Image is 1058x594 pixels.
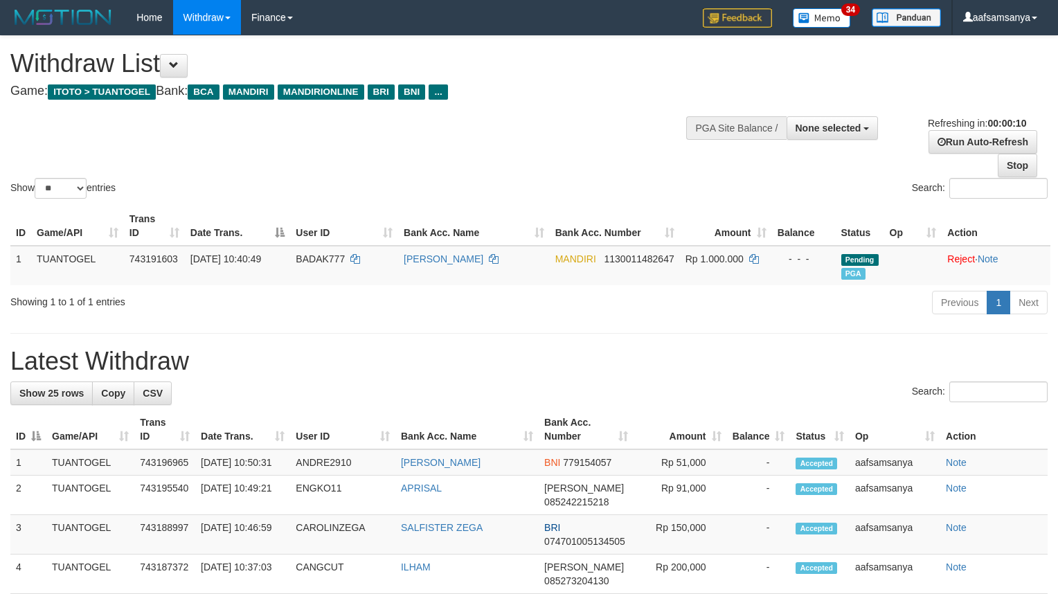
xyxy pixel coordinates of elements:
a: [PERSON_NAME] [404,253,483,264]
div: - - - [778,252,830,266]
th: ID [10,206,31,246]
span: Accepted [796,562,837,574]
span: Rp 1.000.000 [685,253,744,264]
span: Copy 074701005134505 to clipboard [544,536,625,547]
td: [DATE] 10:46:59 [195,515,290,555]
td: 4 [10,555,46,594]
a: ILHAM [401,561,431,573]
a: CSV [134,381,172,405]
h1: Latest Withdraw [10,348,1048,375]
img: Button%20Memo.svg [793,8,851,28]
a: Reject [947,253,975,264]
td: - [727,476,791,515]
a: Copy [92,381,134,405]
td: CAROLINZEGA [290,515,395,555]
th: Balance [772,206,836,246]
span: BADAK777 [296,253,345,264]
th: Status [836,206,884,246]
th: Bank Acc. Name: activate to sort column ascending [395,410,539,449]
td: 1 [10,246,31,285]
span: Accepted [796,523,837,534]
th: Amount: activate to sort column ascending [680,206,772,246]
span: BCA [188,84,219,100]
th: Trans ID: activate to sort column ascending [134,410,195,449]
span: Copy 085273204130 to clipboard [544,575,609,586]
a: [PERSON_NAME] [401,457,481,468]
span: BNI [398,84,425,100]
th: Bank Acc. Number: activate to sort column ascending [539,410,634,449]
td: ANDRE2910 [290,449,395,476]
div: Showing 1 to 1 of 1 entries [10,289,431,309]
th: Trans ID: activate to sort column ascending [124,206,185,246]
td: Rp 150,000 [634,515,727,555]
a: 1 [987,291,1010,314]
td: aafsamsanya [850,555,940,594]
span: CSV [143,388,163,399]
span: Accepted [796,458,837,469]
th: Op: activate to sort column ascending [884,206,942,246]
th: Op: activate to sort column ascending [850,410,940,449]
span: Show 25 rows [19,388,84,399]
td: TUANTOGEL [46,515,134,555]
th: Date Trans.: activate to sort column descending [185,206,291,246]
th: Status: activate to sort column ascending [790,410,849,449]
label: Search: [912,178,1048,199]
td: [DATE] 10:50:31 [195,449,290,476]
a: SALFISTER ZEGA [401,522,483,533]
td: TUANTOGEL [31,246,124,285]
th: ID: activate to sort column descending [10,410,46,449]
span: Pending [841,254,879,266]
th: Action [940,410,1048,449]
td: 743196965 [134,449,195,476]
span: ... [429,84,447,100]
span: BNI [544,457,560,468]
span: BRI [544,522,560,533]
td: aafsamsanya [850,449,940,476]
span: MANDIRI [223,84,274,100]
td: - [727,449,791,476]
td: TUANTOGEL [46,476,134,515]
span: MANDIRI [555,253,596,264]
span: Refreshing in: [928,118,1026,129]
h4: Game: Bank: [10,84,692,98]
span: ITOTO > TUANTOGEL [48,84,156,100]
a: Note [946,483,967,494]
a: Stop [998,154,1037,177]
input: Search: [949,178,1048,199]
span: [PERSON_NAME] [544,561,624,573]
td: [DATE] 10:37:03 [195,555,290,594]
img: Feedback.jpg [703,8,772,28]
select: Showentries [35,178,87,199]
img: panduan.png [872,8,941,27]
a: Note [946,522,967,533]
td: - [727,515,791,555]
a: Run Auto-Refresh [929,130,1037,154]
td: Rp 51,000 [634,449,727,476]
a: Show 25 rows [10,381,93,405]
a: Previous [932,291,987,314]
th: Game/API: activate to sort column ascending [46,410,134,449]
td: · [942,246,1050,285]
td: CANGCUT [290,555,395,594]
td: 743195540 [134,476,195,515]
th: Amount: activate to sort column ascending [634,410,727,449]
th: Game/API: activate to sort column ascending [31,206,124,246]
td: TUANTOGEL [46,449,134,476]
td: 743187372 [134,555,195,594]
span: [DATE] 10:40:49 [190,253,261,264]
div: PGA Site Balance / [686,116,786,140]
td: 2 [10,476,46,515]
a: Note [946,457,967,468]
td: 3 [10,515,46,555]
span: BRI [368,84,395,100]
span: 743191603 [129,253,178,264]
td: TUANTOGEL [46,555,134,594]
span: None selected [796,123,861,134]
input: Search: [949,381,1048,402]
label: Search: [912,381,1048,402]
span: Copy 1130011482647 to clipboard [604,253,674,264]
th: Balance: activate to sort column ascending [727,410,791,449]
a: Note [978,253,998,264]
th: User ID: activate to sort column ascending [290,206,398,246]
td: [DATE] 10:49:21 [195,476,290,515]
